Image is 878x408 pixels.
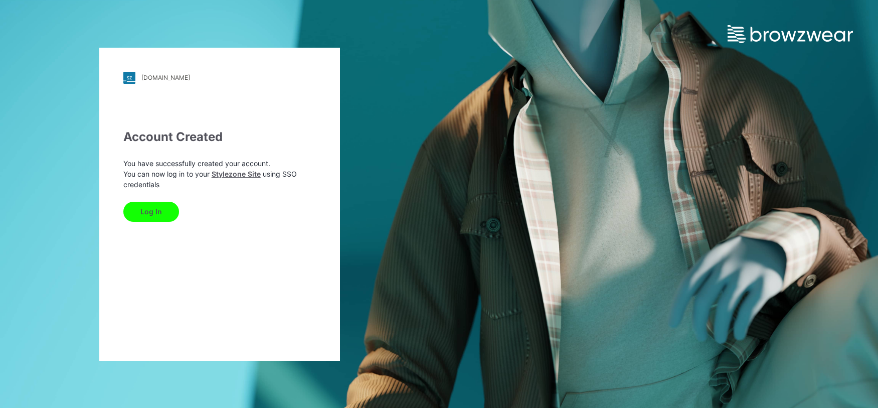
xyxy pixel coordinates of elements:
a: Stylezone Site [212,170,261,178]
p: You can now log in to your using SSO credentials [123,169,316,190]
div: Account Created [123,128,316,146]
p: You have successfully created your account. [123,158,316,169]
button: Log In [123,202,179,222]
div: [DOMAIN_NAME] [141,74,190,81]
img: stylezone-logo.562084cfcfab977791bfbf7441f1a819.svg [123,72,135,84]
a: [DOMAIN_NAME] [123,72,316,84]
img: browzwear-logo.e42bd6dac1945053ebaf764b6aa21510.svg [728,25,853,43]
